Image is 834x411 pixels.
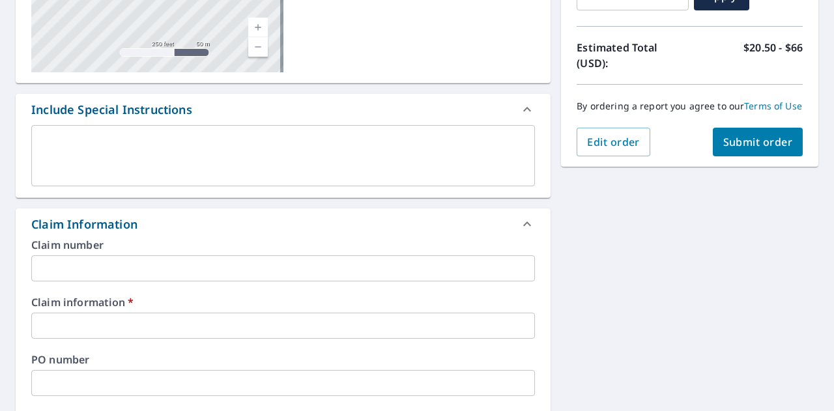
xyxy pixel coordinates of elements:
div: Claim Information [31,216,137,233]
div: Include Special Instructions [31,101,192,119]
button: Submit order [713,128,803,156]
label: Claim information [31,297,535,307]
a: Current Level 17, Zoom Out [248,37,268,57]
a: Current Level 17, Zoom In [248,18,268,37]
p: $20.50 - $66 [743,40,803,71]
button: Edit order [577,128,650,156]
label: Claim number [31,240,535,250]
a: Terms of Use [744,100,802,112]
p: Estimated Total (USD): [577,40,689,71]
div: Claim Information [16,208,551,240]
p: By ordering a report you agree to our [577,100,803,112]
span: Submit order [723,135,793,149]
div: Include Special Instructions [16,94,551,125]
label: PO number [31,354,535,365]
span: Edit order [587,135,640,149]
